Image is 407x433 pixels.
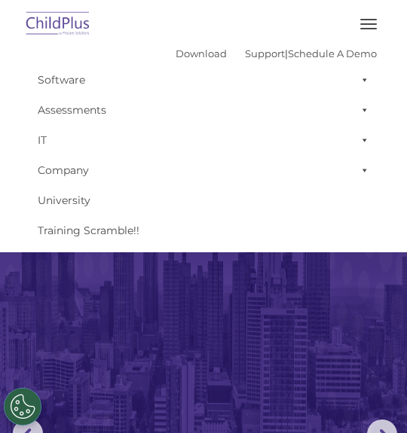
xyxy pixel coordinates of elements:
button: Cookies Settings [4,388,41,425]
a: Schedule A Demo [288,47,377,59]
a: Company [30,155,377,185]
a: Support [245,47,285,59]
img: ChildPlus by Procare Solutions [23,7,93,42]
a: Assessments [30,95,377,125]
a: Software [30,65,377,95]
a: Training Scramble!! [30,215,377,245]
a: Download [176,47,227,59]
a: IT [30,125,377,155]
a: University [30,185,377,215]
font: | [176,47,377,59]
